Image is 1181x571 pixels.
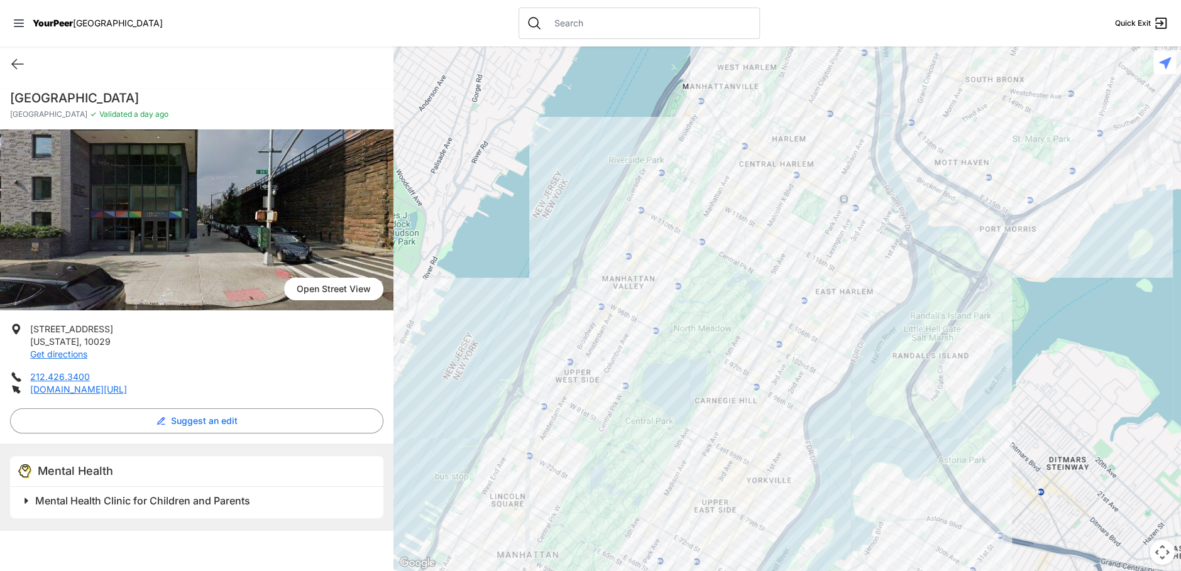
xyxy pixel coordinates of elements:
span: Mental Health Clinic for Children and Parents [35,494,250,507]
span: 10029 [84,336,111,347]
img: Google [397,555,438,571]
a: Get directions [30,349,87,359]
span: [US_STATE] [30,336,79,347]
a: 212.426.3400 [30,371,90,382]
span: [GEOGRAPHIC_DATA] [73,18,163,28]
span: [GEOGRAPHIC_DATA] [10,109,87,119]
span: a day ago [132,109,168,119]
span: ✓ [90,109,97,119]
button: Map camera controls [1150,540,1175,565]
input: Search [547,17,752,30]
a: [DOMAIN_NAME][URL] [30,384,127,394]
span: Mental Health [38,464,113,477]
span: Open Street View [284,278,383,300]
span: [STREET_ADDRESS] [30,324,113,334]
span: , [79,336,82,347]
span: Validated [99,109,132,119]
a: Quick Exit [1115,16,1168,31]
span: Quick Exit [1115,18,1151,28]
span: Suggest an edit [171,415,238,427]
button: Suggest an edit [10,408,383,433]
span: YourPeer [33,18,73,28]
h1: [GEOGRAPHIC_DATA] [10,89,383,107]
a: Open this area in Google Maps (opens a new window) [397,555,438,571]
a: YourPeer[GEOGRAPHIC_DATA] [33,19,163,27]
